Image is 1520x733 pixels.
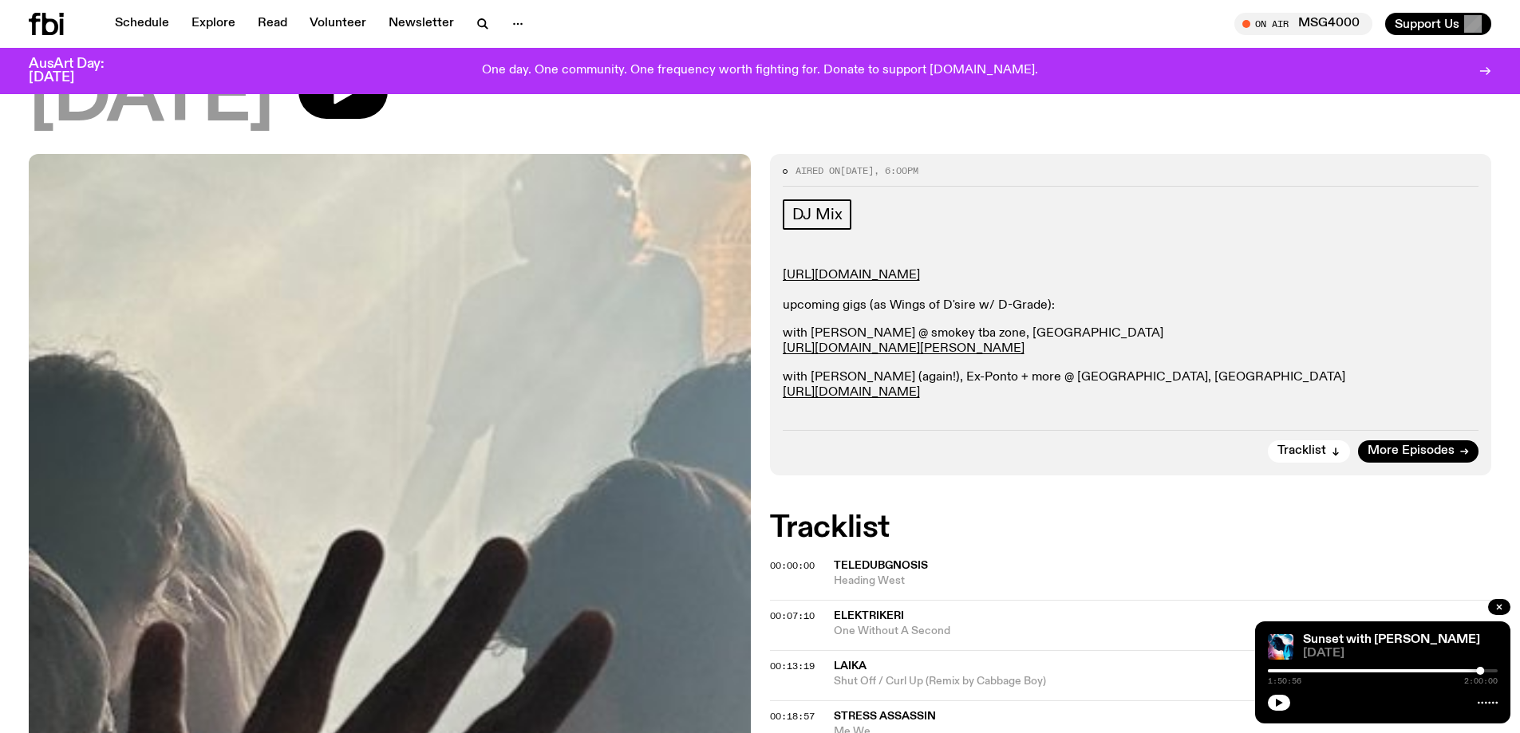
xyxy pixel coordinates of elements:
button: 00:18:57 [770,712,815,721]
a: [URL][DOMAIN_NAME] [783,269,920,282]
a: Read [248,13,297,35]
a: [URL][DOMAIN_NAME][PERSON_NAME] [783,342,1025,355]
p: upcoming gigs (as Wings of D'sire w/ D-Grade): [783,268,1479,314]
span: 00:13:19 [770,660,815,672]
span: 00:00:00 [770,559,815,572]
button: Tracklist [1268,440,1350,463]
a: Schedule [105,13,179,35]
button: 00:00:00 [770,562,815,570]
span: Heading West [834,573,1492,589]
a: Volunteer [300,13,376,35]
p: One day. One community. One frequency worth fighting for. Donate to support [DOMAIN_NAME]. [482,64,1038,78]
span: 1:50:56 [1268,677,1301,685]
p: with [PERSON_NAME] @ smokey tba zone, [GEOGRAPHIC_DATA] [783,326,1479,357]
span: Stress Assassin [834,711,936,722]
span: More Episodes [1368,445,1455,457]
span: [DATE] [840,164,874,177]
span: [DATE] [29,63,273,135]
span: 00:18:57 [770,710,815,723]
p: with [PERSON_NAME] (again!), Ex-Ponto + more @ [GEOGRAPHIC_DATA], [GEOGRAPHIC_DATA] [783,370,1479,400]
button: 00:13:19 [770,662,815,671]
button: 00:07:10 [770,612,815,621]
a: [URL][DOMAIN_NAME] [783,386,920,399]
button: Support Us [1385,13,1491,35]
span: One Without A Second [834,624,1492,639]
button: On AirMSG4000 [1234,13,1372,35]
a: DJ Mix [783,199,852,230]
span: , 6:00pm [874,164,918,177]
a: Sunset with [PERSON_NAME] [1303,633,1480,646]
a: Explore [182,13,245,35]
span: Tracklist [1277,445,1326,457]
a: More Episodes [1358,440,1479,463]
span: Support Us [1395,17,1459,31]
span: 2:00:00 [1464,677,1498,685]
h2: Tracklist [770,514,1492,542]
span: Teledubgnosis [834,560,928,571]
span: Aired on [796,164,840,177]
a: Newsletter [379,13,464,35]
span: [DATE] [1303,648,1498,660]
span: 00:07:10 [770,609,815,622]
span: DJ Mix [792,206,843,223]
img: Simon Caldwell stands side on, looking downwards. He has headphones on. Behind him is a brightly ... [1268,634,1293,660]
span: Shut Off / Curl Up (Remix by Cabbage Boy) [834,674,1492,689]
span: Elektrikeri [834,610,904,621]
span: Laika [834,660,867,672]
h3: AusArt Day: [DATE] [29,57,131,85]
